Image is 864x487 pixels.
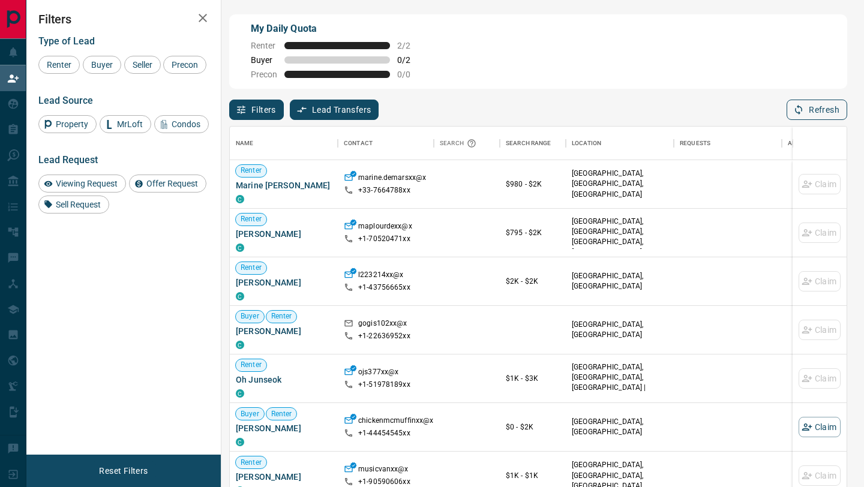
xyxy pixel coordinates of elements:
[358,234,410,244] p: +1- 70520471xx
[38,12,209,26] h2: Filters
[506,276,560,287] p: $2K - $2K
[572,271,668,291] p: [GEOGRAPHIC_DATA], [GEOGRAPHIC_DATA]
[566,127,674,160] div: Location
[358,318,407,331] p: gogis102xx@x
[91,461,155,481] button: Reset Filters
[38,56,80,74] div: Renter
[358,428,410,438] p: +1- 44454545xx
[142,179,202,188] span: Offer Request
[290,100,379,120] button: Lead Transfers
[43,60,76,70] span: Renter
[506,227,560,238] p: $795 - $2K
[236,471,332,483] span: [PERSON_NAME]
[572,362,668,404] p: [GEOGRAPHIC_DATA], [GEOGRAPHIC_DATA], [GEOGRAPHIC_DATA] | [GEOGRAPHIC_DATA]
[100,115,151,133] div: MrLoft
[38,196,109,214] div: Sell Request
[236,243,244,252] div: condos.ca
[128,60,157,70] span: Seller
[344,127,373,160] div: Contact
[236,374,332,386] span: Oh Junseok
[397,55,424,65] span: 0 / 2
[397,70,424,79] span: 0 / 0
[572,417,668,437] p: [GEOGRAPHIC_DATA], [GEOGRAPHIC_DATA]
[251,70,277,79] span: Precon
[440,127,479,160] div: Search
[124,56,161,74] div: Seller
[266,311,297,321] span: Renter
[163,56,206,74] div: Precon
[38,35,95,47] span: Type of Lead
[87,60,117,70] span: Buyer
[236,409,264,419] span: Buyer
[236,228,332,240] span: [PERSON_NAME]
[251,41,277,50] span: Renter
[236,360,266,370] span: Renter
[236,311,264,321] span: Buyer
[236,166,266,176] span: Renter
[167,119,205,129] span: Condos
[236,292,244,300] div: condos.ca
[266,409,297,419] span: Renter
[229,100,284,120] button: Filters
[236,195,244,203] div: condos.ca
[236,389,244,398] div: condos.ca
[500,127,566,160] div: Search Range
[38,154,98,166] span: Lead Request
[358,416,433,428] p: chickenmcmuffinxx@x
[38,95,93,106] span: Lead Source
[572,169,668,199] p: [GEOGRAPHIC_DATA], [GEOGRAPHIC_DATA], [GEOGRAPHIC_DATA]
[236,325,332,337] span: [PERSON_NAME]
[38,115,97,133] div: Property
[358,380,410,390] p: +1- 51978189xx
[154,115,209,133] div: Condos
[236,438,244,446] div: condos.ca
[358,185,410,196] p: +33- 7664788xx
[38,175,126,193] div: Viewing Request
[129,175,206,193] div: Offer Request
[358,331,410,341] p: +1- 22636952xx
[506,470,560,481] p: $1K - $1K
[236,341,244,349] div: condos.ca
[52,200,105,209] span: Sell Request
[236,458,266,468] span: Renter
[358,367,398,380] p: ojs377xx@x
[236,263,266,273] span: Renter
[236,179,332,191] span: Marine [PERSON_NAME]
[236,422,332,434] span: [PERSON_NAME]
[358,477,410,487] p: +1- 90590606xx
[236,214,266,224] span: Renter
[251,55,277,65] span: Buyer
[52,119,92,129] span: Property
[251,22,424,36] p: My Daily Quota
[358,464,409,477] p: musicvanxx@x
[397,41,424,50] span: 2 / 2
[506,127,551,160] div: Search Range
[83,56,121,74] div: Buyer
[338,127,434,160] div: Contact
[572,127,601,160] div: Location
[572,217,668,258] p: [GEOGRAPHIC_DATA], [GEOGRAPHIC_DATA], [GEOGRAPHIC_DATA], [GEOGRAPHIC_DATA]
[506,422,560,432] p: $0 - $2K
[680,127,710,160] div: Requests
[113,119,147,129] span: MrLoft
[799,417,841,437] button: Claim
[674,127,782,160] div: Requests
[236,276,332,288] span: [PERSON_NAME]
[167,60,202,70] span: Precon
[358,282,410,293] p: +1- 43756665xx
[787,100,847,120] button: Refresh
[358,173,426,185] p: marine.demarsxx@x
[572,320,668,340] p: [GEOGRAPHIC_DATA], [GEOGRAPHIC_DATA]
[358,270,403,282] p: l223214xx@x
[52,179,122,188] span: Viewing Request
[236,127,254,160] div: Name
[230,127,338,160] div: Name
[506,179,560,190] p: $980 - $2K
[358,221,412,234] p: maplourdexx@x
[506,373,560,384] p: $1K - $3K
